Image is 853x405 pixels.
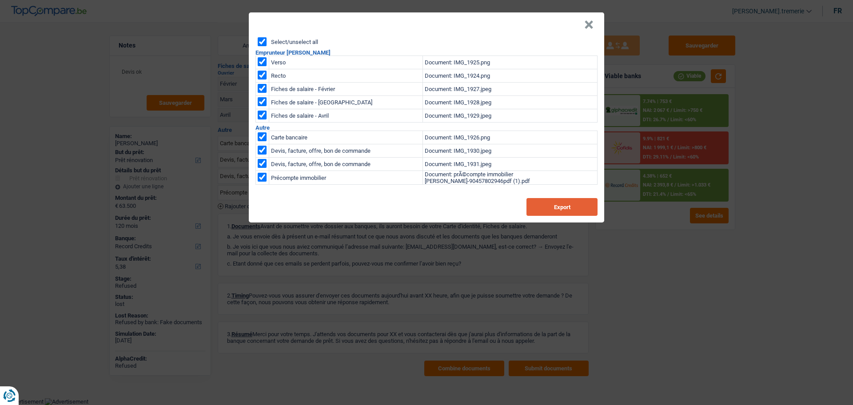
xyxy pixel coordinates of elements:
[269,83,423,96] td: Fiches de salaire - Février
[423,109,598,123] td: Document: IMG_1929.jpeg
[269,56,423,69] td: Verso
[423,171,598,185] td: Document: prÃ©compte immobilier [PERSON_NAME]-90457802946pdf (1).pdf
[423,144,598,158] td: Document: IMG_1930.jpeg
[255,50,598,56] h2: Emprunteur [PERSON_NAME]
[584,20,594,29] button: Close
[423,83,598,96] td: Document: IMG_1927.jpeg
[271,39,318,45] label: Select/unselect all
[269,144,423,158] td: Devis, facture, offre, bon de commande
[269,131,423,144] td: Carte bancaire
[423,158,598,171] td: Document: IMG_1931.jpeg
[269,158,423,171] td: Devis, facture, offre, bon de commande
[269,171,423,185] td: Précompte immobilier
[423,131,598,144] td: Document: IMG_1926.png
[526,198,598,216] button: Export
[423,96,598,109] td: Document: IMG_1928.jpeg
[255,125,598,131] h2: Autre
[269,69,423,83] td: Recto
[269,109,423,123] td: Fiches de salaire - Avril
[269,96,423,109] td: Fiches de salaire - [GEOGRAPHIC_DATA]
[423,69,598,83] td: Document: IMG_1924.png
[423,56,598,69] td: Document: IMG_1925.png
